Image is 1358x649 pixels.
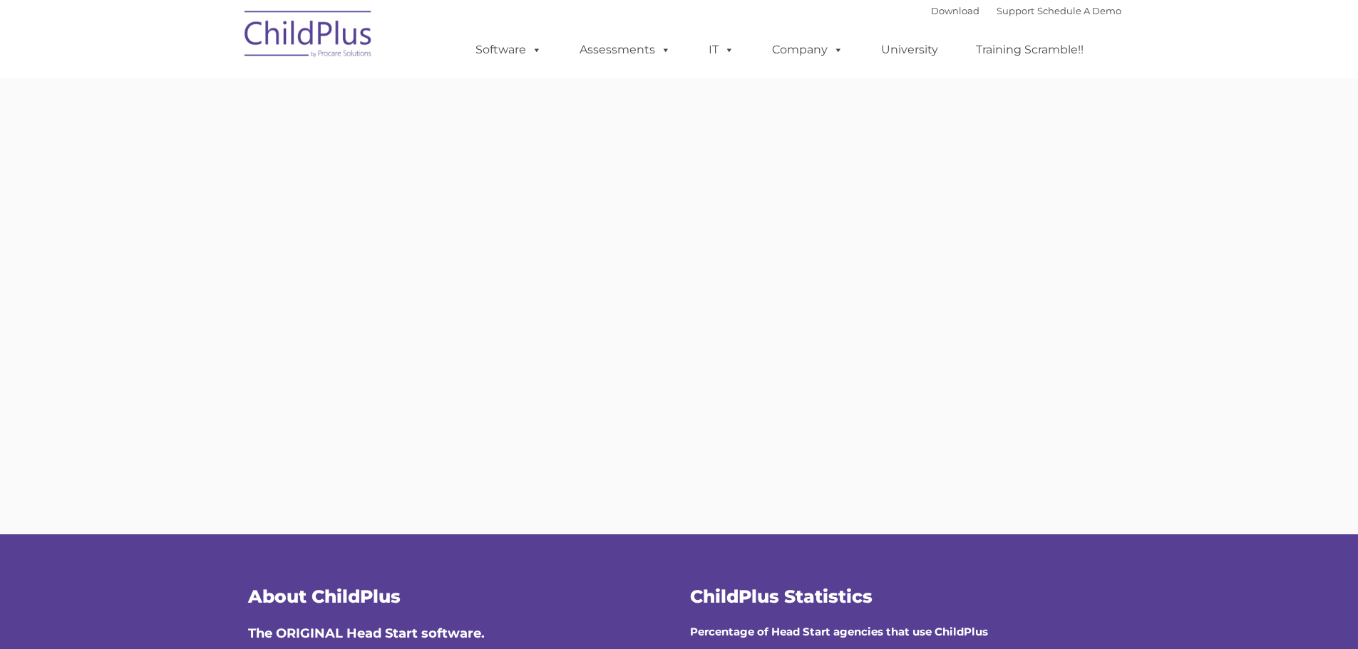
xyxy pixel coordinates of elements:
[931,5,979,16] a: Download
[931,5,1121,16] font: |
[690,625,988,638] strong: Percentage of Head Start agencies that use ChildPlus
[758,36,858,64] a: Company
[248,586,401,607] span: About ChildPlus
[565,36,685,64] a: Assessments
[248,625,485,641] span: The ORIGINAL Head Start software.
[867,36,952,64] a: University
[1037,5,1121,16] a: Schedule A Demo
[997,5,1034,16] a: Support
[461,36,556,64] a: Software
[962,36,1098,64] a: Training Scramble!!
[237,1,380,72] img: ChildPlus by Procare Solutions
[694,36,749,64] a: IT
[690,586,873,607] span: ChildPlus Statistics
